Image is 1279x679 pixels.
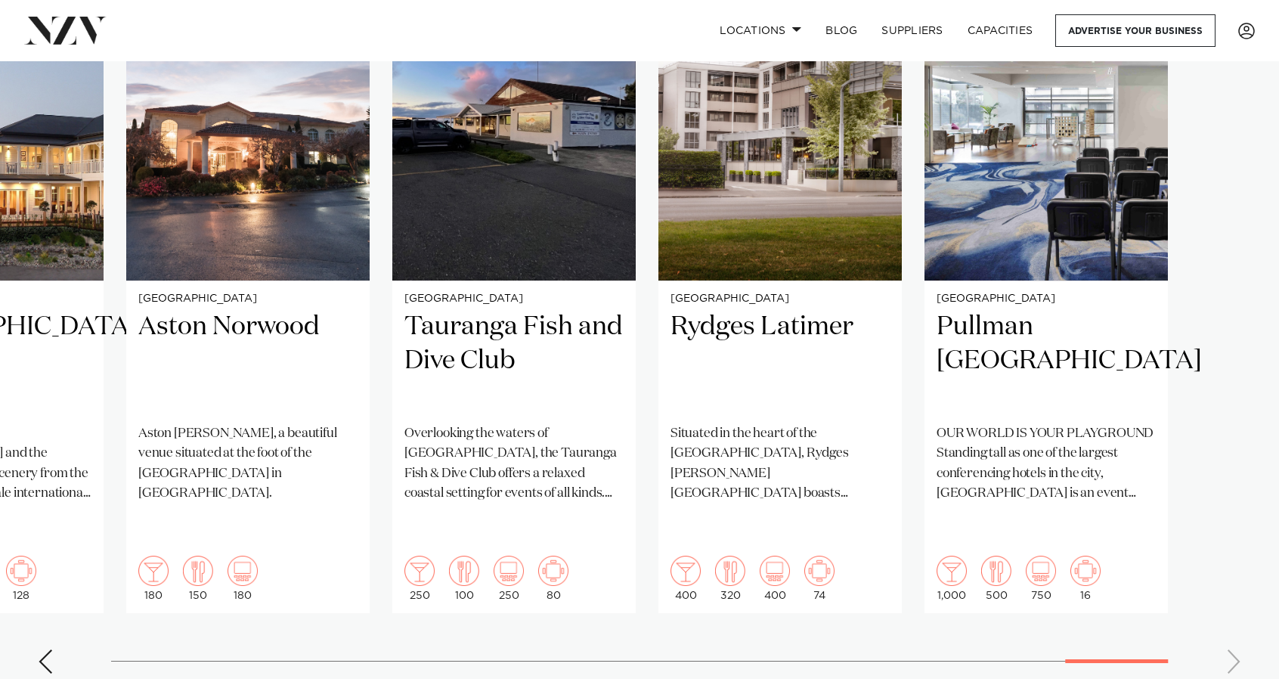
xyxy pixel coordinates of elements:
[228,556,258,586] img: theatre.png
[538,556,568,586] img: meeting.png
[715,556,745,586] img: dining.png
[1026,556,1056,601] div: 750
[937,556,967,586] img: cocktail.png
[804,556,835,601] div: 74
[138,310,358,412] h2: Aston Norwood
[404,556,435,601] div: 250
[183,556,213,601] div: 150
[813,14,869,47] a: BLOG
[138,556,169,586] img: cocktail.png
[1026,556,1056,586] img: theatre.png
[869,14,955,47] a: SUPPLIERS
[24,17,107,44] img: nzv-logo.png
[937,556,967,601] div: 1,000
[955,14,1045,47] a: Capacities
[708,14,813,47] a: Locations
[494,556,524,586] img: theatre.png
[937,424,1156,504] p: OUR WORLD IS YOUR PLAYGROUND Standing tall as one of the largest conferencing hotels in the city,...
[1055,14,1216,47] a: Advertise your business
[183,556,213,586] img: dining.png
[404,556,435,586] img: cocktail.png
[6,556,36,586] img: meeting.png
[760,556,790,601] div: 400
[670,293,890,305] small: [GEOGRAPHIC_DATA]
[937,293,1156,305] small: [GEOGRAPHIC_DATA]
[538,556,568,601] div: 80
[670,556,701,586] img: cocktail.png
[228,556,258,601] div: 180
[760,556,790,586] img: theatre.png
[404,293,624,305] small: [GEOGRAPHIC_DATA]
[449,556,479,601] div: 100
[937,310,1156,412] h2: Pullman [GEOGRAPHIC_DATA]
[670,556,701,601] div: 400
[1070,556,1101,601] div: 16
[449,556,479,586] img: dining.png
[138,556,169,601] div: 180
[138,293,358,305] small: [GEOGRAPHIC_DATA]
[138,424,358,504] p: Aston [PERSON_NAME], a beautiful venue situated at the foot of the [GEOGRAPHIC_DATA] in [GEOGRAPH...
[670,424,890,504] p: Situated in the heart of the [GEOGRAPHIC_DATA], Rydges [PERSON_NAME] [GEOGRAPHIC_DATA] boasts spa...
[494,556,524,601] div: 250
[1070,556,1101,586] img: meeting.png
[715,556,745,601] div: 320
[6,556,36,601] div: 128
[981,556,1011,601] div: 500
[404,424,624,504] p: Overlooking the waters of [GEOGRAPHIC_DATA], the Tauranga Fish & Dive Club offers a relaxed coast...
[804,556,835,586] img: meeting.png
[981,556,1011,586] img: dining.png
[670,310,890,412] h2: Rydges Latimer
[404,310,624,412] h2: Tauranga Fish and Dive Club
